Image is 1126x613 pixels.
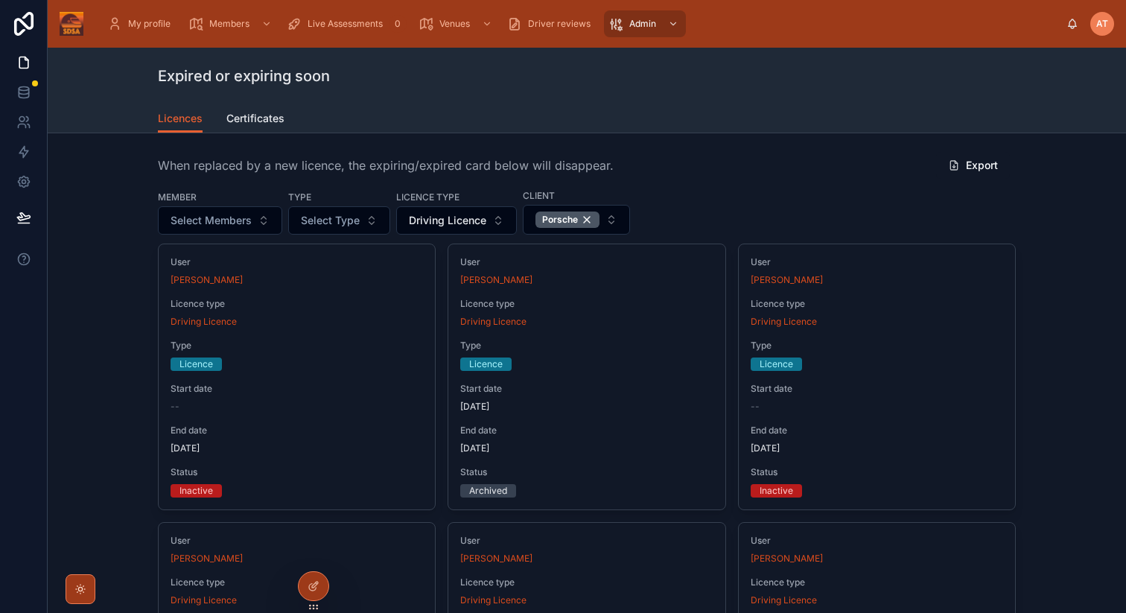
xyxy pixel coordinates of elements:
[226,111,284,126] span: Certificates
[751,553,823,565] a: [PERSON_NAME]
[158,111,203,126] span: Licences
[751,340,1003,352] span: Type
[460,466,713,478] span: Status
[184,10,279,37] a: Members
[158,156,614,174] span: When replaced by a new licence, the expiring/expired card below will disappear.
[171,340,423,352] span: Type
[460,298,713,310] span: Licence type
[171,256,423,268] span: User
[535,212,599,228] button: Unselect 2
[936,152,1010,179] button: Export
[60,12,83,36] img: App logo
[523,205,630,235] button: Select Button
[751,298,1003,310] span: Licence type
[460,316,527,328] a: Driving Licence
[751,577,1003,588] span: Licence type
[171,594,237,606] a: Driving Licence
[158,244,436,510] a: User[PERSON_NAME]Licence typeDriving LicenceTypeLicenceStart date--End date[DATE]StatusInactive
[158,105,203,133] a: Licences
[308,18,383,30] span: Live Assessments
[738,244,1016,510] a: User[PERSON_NAME]Licence typeDriving LicenceTypeLicenceStart date--End date[DATE]StatusInactive
[414,10,500,37] a: Venues
[523,188,555,202] label: Client
[301,213,360,228] span: Select Type
[409,213,486,228] span: Driving Licence
[460,442,489,454] p: [DATE]
[460,256,713,268] span: User
[171,213,252,228] span: Select Members
[179,358,213,371] div: Licence
[542,214,578,226] span: Porsche
[629,18,656,30] span: Admin
[158,66,330,86] h1: Expired or expiring soon
[396,206,517,235] button: Select Button
[95,7,1066,40] div: scrollable content
[460,340,713,352] span: Type
[171,383,423,395] span: Start date
[751,535,1003,547] span: User
[209,18,249,30] span: Members
[128,18,171,30] span: My profile
[226,105,284,135] a: Certificates
[528,18,591,30] span: Driver reviews
[282,10,411,37] a: Live Assessments0
[158,206,282,235] button: Select Button
[604,10,686,37] a: Admin
[503,10,601,37] a: Driver reviews
[469,358,503,371] div: Licence
[448,244,725,510] a: User[PERSON_NAME]Licence typeDriving LicenceTypeLicenceStart date[DATE]End date[DATE]StatusArchived
[171,535,423,547] span: User
[751,401,760,413] span: --
[439,18,470,30] span: Venues
[171,466,423,478] span: Status
[460,553,532,565] a: [PERSON_NAME]
[171,425,423,436] span: End date
[171,298,423,310] span: Licence type
[760,358,793,371] div: Licence
[460,535,713,547] span: User
[460,594,527,606] a: Driving Licence
[171,553,243,565] a: [PERSON_NAME]
[396,190,459,203] label: Licence type
[751,442,780,454] p: [DATE]
[171,274,243,286] a: [PERSON_NAME]
[158,190,197,203] label: Member
[103,10,181,37] a: My profile
[751,383,1003,395] span: Start date
[460,425,713,436] span: End date
[469,484,507,498] div: Archived
[460,577,713,588] span: Licence type
[288,206,390,235] button: Select Button
[1096,18,1108,30] span: AT
[179,484,213,498] div: Inactive
[751,316,817,328] a: Driving Licence
[460,383,713,395] span: Start date
[171,577,423,588] span: Licence type
[288,190,311,203] label: Type
[760,484,793,498] div: Inactive
[751,425,1003,436] span: End date
[460,401,713,413] span: [DATE]
[171,401,179,413] span: --
[389,15,407,33] div: 0
[751,466,1003,478] span: Status
[751,594,817,606] a: Driving Licence
[751,256,1003,268] span: User
[460,274,532,286] a: [PERSON_NAME]
[171,442,200,454] p: [DATE]
[171,316,237,328] a: Driving Licence
[751,274,823,286] a: [PERSON_NAME]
